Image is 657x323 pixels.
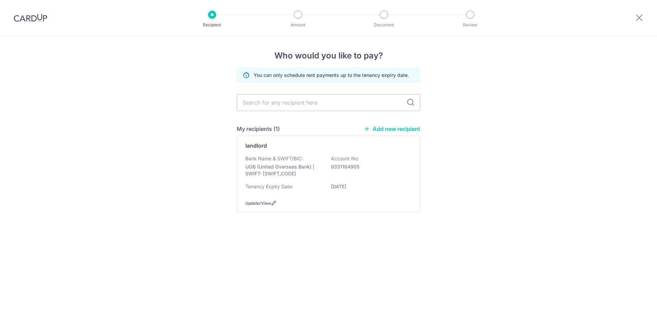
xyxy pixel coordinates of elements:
p: Amount [273,22,323,28]
p: Document [359,22,409,28]
p: Bank Name & SWIFT/BIC: [245,155,303,162]
p: Review [445,22,495,28]
p: landlord [245,142,267,150]
iframe: Opens a widget where you can find more information [613,302,650,320]
p: You can only schedule rent payments up to the tenancy expiry date. [254,72,409,79]
img: CardUp [14,14,47,22]
p: UOB (United Overseas Bank) | SWIFT: [SWIFT_CODE] [245,163,322,177]
a: Add new recipient [364,125,420,132]
p: 9331164905 [331,163,408,170]
p: Recipient [187,22,237,28]
a: Update/View [245,201,271,206]
h4: Who would you like to pay? [237,50,420,62]
h5: My recipients (1) [237,125,280,133]
p: Tenancy Expiry Date: [245,183,293,190]
p: [DATE] [331,183,408,190]
p: Account No: [331,155,359,162]
input: Search for any recipient here [237,94,420,111]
